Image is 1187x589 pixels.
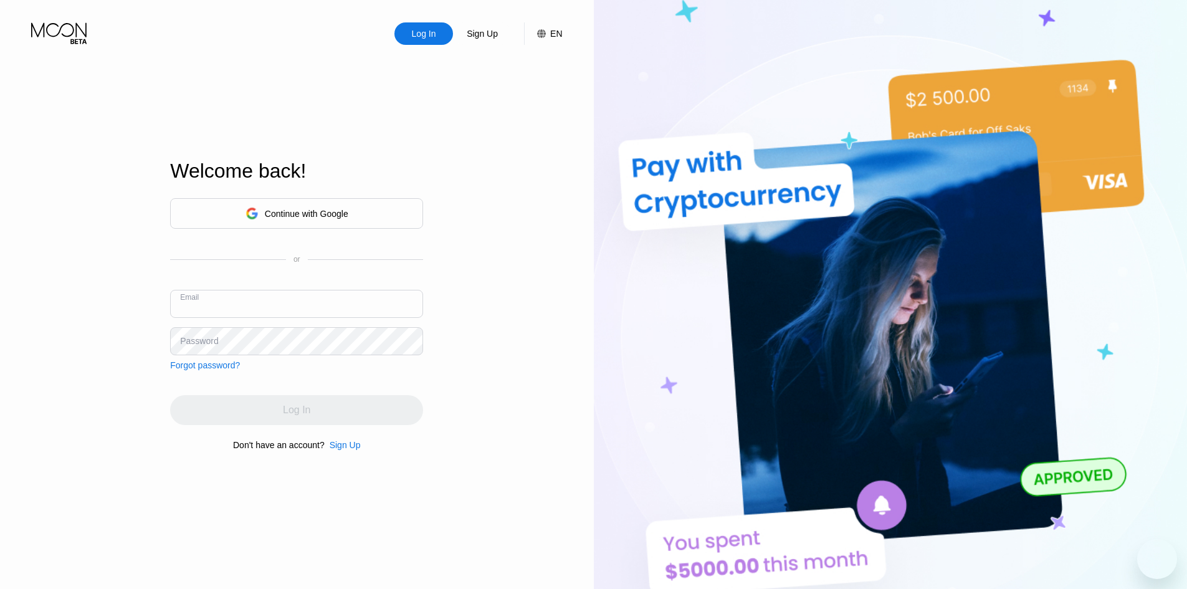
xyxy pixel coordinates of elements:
[233,440,325,450] div: Don't have an account?
[170,360,240,370] div: Forgot password?
[180,336,218,346] div: Password
[394,22,453,45] div: Log In
[180,293,199,302] div: Email
[465,27,499,40] div: Sign Up
[293,255,300,264] div: or
[330,440,361,450] div: Sign Up
[265,209,348,219] div: Continue with Google
[550,29,562,39] div: EN
[411,27,437,40] div: Log In
[325,440,361,450] div: Sign Up
[170,160,423,183] div: Welcome back!
[453,22,512,45] div: Sign Up
[524,22,562,45] div: EN
[1137,539,1177,579] iframe: Button to launch messaging window
[170,198,423,229] div: Continue with Google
